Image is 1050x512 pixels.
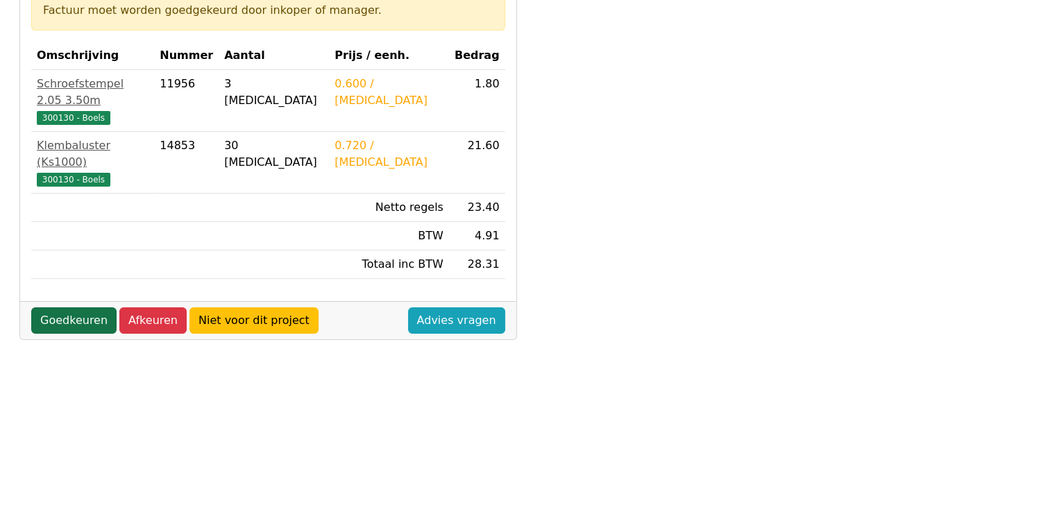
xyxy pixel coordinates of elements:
div: Klembaluster (Ks1000) [37,137,149,171]
th: Omschrijving [31,42,154,70]
th: Prijs / eenh. [329,42,449,70]
span: 300130 - Boels [37,173,110,187]
div: 3 [MEDICAL_DATA] [224,76,323,109]
td: 14853 [154,132,219,194]
a: Klembaluster (Ks1000)300130 - Boels [37,137,149,187]
td: Totaal inc BTW [329,250,449,279]
div: Factuur moet worden goedgekeurd door inkoper of manager. [43,2,493,19]
th: Nummer [154,42,219,70]
div: Schroefstempel 2.05 3.50m [37,76,149,109]
div: 0.720 / [MEDICAL_DATA] [335,137,443,171]
td: 21.60 [449,132,505,194]
span: 300130 - Boels [37,111,110,125]
a: Niet voor dit project [189,307,319,334]
td: 28.31 [449,250,505,279]
td: Netto regels [329,194,449,222]
a: Goedkeuren [31,307,117,334]
td: 23.40 [449,194,505,222]
td: 1.80 [449,70,505,132]
th: Aantal [219,42,329,70]
td: BTW [329,222,449,250]
td: 4.91 [449,222,505,250]
a: Afkeuren [119,307,187,334]
a: Schroefstempel 2.05 3.50m300130 - Boels [37,76,149,126]
a: Advies vragen [408,307,505,334]
th: Bedrag [449,42,505,70]
div: 30 [MEDICAL_DATA] [224,137,323,171]
td: 11956 [154,70,219,132]
div: 0.600 / [MEDICAL_DATA] [335,76,443,109]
